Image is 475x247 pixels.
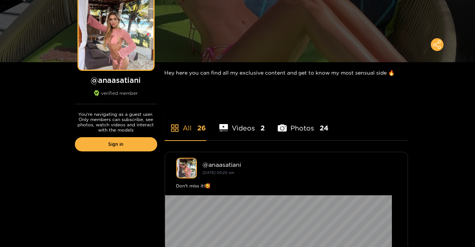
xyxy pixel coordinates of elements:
span: 2 [261,123,265,133]
small: [DATE] 00:20 am [203,171,235,175]
h1: @ anaasatiani [75,75,157,85]
div: Hey here you can find all my exclusive content and get to know my most sensual side 🔥 [165,62,408,83]
p: You're navigating as a guest user. Only members can subscribe, see photos, watch videos and inter... [75,112,157,133]
li: All [165,106,206,140]
img: anaasatiani [176,158,197,178]
a: Sign in [75,137,157,151]
span: 26 [198,123,206,133]
div: Don't miss it!🥰 [176,182,396,190]
div: verified member [75,90,157,104]
span: appstore [170,124,179,133]
li: Videos [219,106,265,140]
span: 24 [320,123,328,133]
div: @ anaasatiani [203,161,396,168]
li: Photos [278,106,328,140]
